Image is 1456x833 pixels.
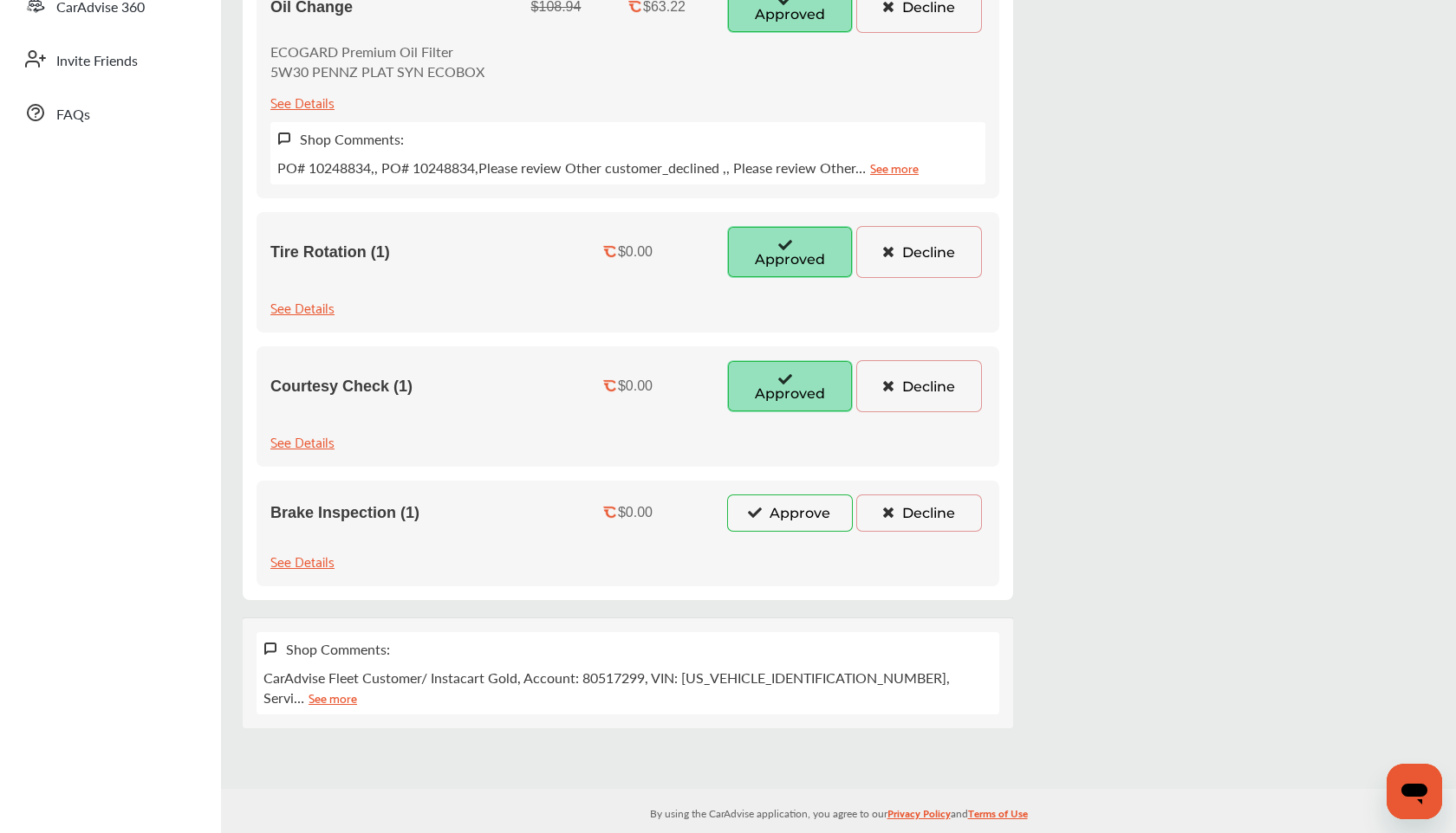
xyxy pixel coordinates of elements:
p: PO# 10248834,, PO# 10248834,Please review Other customer_declined ,, Please review Other… [277,158,919,178]
div: See Details [270,295,335,319]
p: 5W30 PENNZ PLAT SYN ECOBOX [270,61,484,81]
span: Brake Inspection (1) [270,504,419,522]
button: Decline [856,360,982,412]
img: svg+xml;base64,PHN2ZyB3aWR0aD0iMTYiIGhlaWdodD0iMTciIHZpZXdCb3g9IjAgMCAxNiAxNyIgZmlsbD0ibm9uZSIgeG... [263,642,277,656]
div: Shop Comments: [286,639,390,659]
button: Approved [727,226,853,278]
p: CarAdvise Fleet Customer/ Instacart Gold, Account: 80517299, VIN: [US_VEHICLE_IDENTIFICATION_NUMB... [263,668,992,707]
p: By using the CarAdvise application, you agree to our and [221,804,1456,822]
div: $0.00 [618,378,653,394]
span: Tire Rotation (1) [270,243,390,262]
a: See more [309,688,357,707]
div: See Details [270,90,335,113]
button: Approved [727,360,853,412]
button: Decline [856,494,982,531]
div: $0.00 [618,244,653,260]
a: Invite Friends [16,36,204,81]
span: FAQs [56,104,90,126]
button: Approve [727,494,853,531]
a: Privacy Policy [887,804,951,830]
div: $0.00 [618,505,653,520]
a: Terms of Use [968,804,1028,830]
div: See Details [270,429,335,453]
a: See more [870,158,919,178]
span: Invite Friends [56,50,138,73]
a: FAQs [16,90,204,135]
span: Courtesy Check (1) [270,378,413,396]
iframe: Button to launch messaging window [1387,764,1442,819]
img: svg+xml;base64,PHN2ZyB3aWR0aD0iMTYiIGhlaWdodD0iMTciIHZpZXdCb3g9IjAgMCAxNiAxNyIgZmlsbD0ibm9uZSIgeG... [277,132,291,146]
div: See Details [270,549,335,572]
label: Shop Comments: [300,129,404,149]
p: ECOGARD Premium Oil Filter [270,42,484,61]
button: Decline [856,226,982,278]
